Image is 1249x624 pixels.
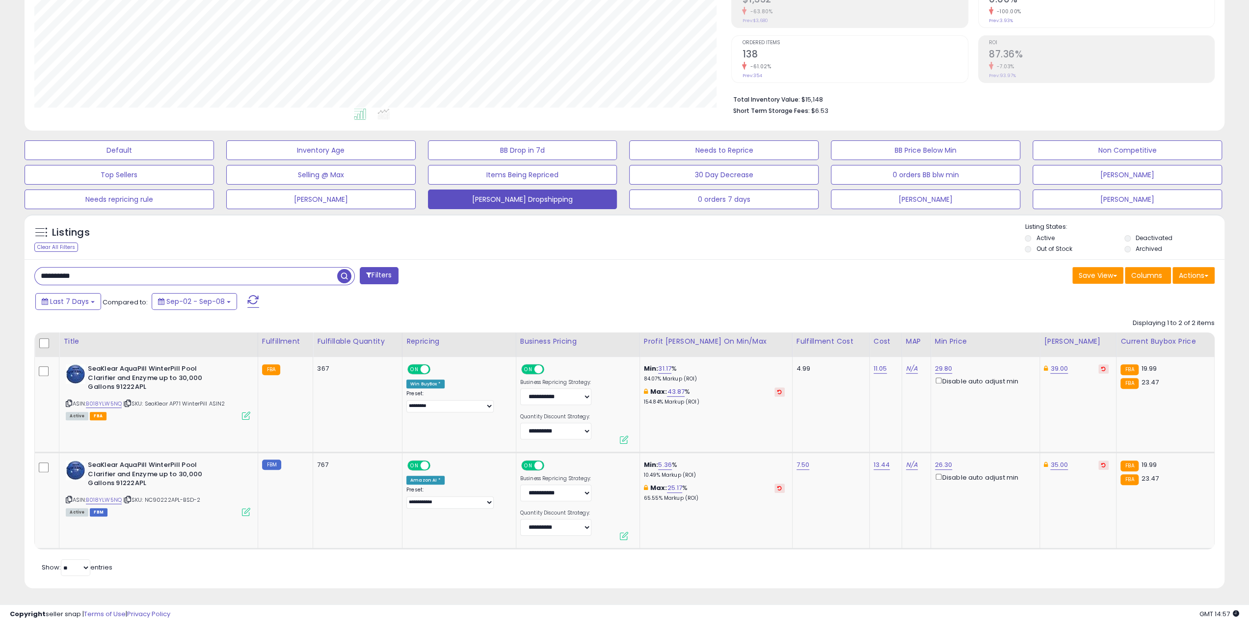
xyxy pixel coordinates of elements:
[644,364,659,373] b: Min:
[428,190,617,209] button: [PERSON_NAME] Dropshipping
[542,461,558,470] span: OFF
[88,461,207,490] b: SeaKlear AquaPill WinterPill Pool Clarifier and Enzyme up to 30,000 Gallons 91222APL
[34,243,78,252] div: Clear All Filters
[1044,336,1112,347] div: [PERSON_NAME]
[262,460,281,470] small: FBM
[152,293,237,310] button: Sep-02 - Sep-08
[50,297,89,306] span: Last 7 Days
[1120,378,1139,389] small: FBA
[993,63,1014,70] small: -7.03%
[935,472,1033,482] div: Disable auto adjust min
[644,495,785,502] p: 65.55% Markup (ROI)
[66,412,88,420] span: All listings currently available for purchase on Amazon
[52,226,90,240] h5: Listings
[742,49,967,62] h2: 138
[66,461,85,480] img: 41QprrIJ4RL._SL40_.jpg
[317,364,395,373] div: 367
[1136,234,1172,242] label: Deactivated
[520,475,591,482] label: Business Repricing Strategy:
[874,460,890,470] a: 13.44
[66,461,250,515] div: ASIN:
[1136,244,1162,253] label: Archived
[742,18,768,24] small: Prev: $3,680
[906,460,918,470] a: N/A
[935,376,1033,386] div: Disable auto adjust min
[644,399,785,406] p: 154.84% Markup (ROI)
[831,190,1020,209] button: [PERSON_NAME]
[226,140,416,160] button: Inventory Age
[1050,364,1068,374] a: 39.00
[629,190,819,209] button: 0 orders 7 days
[989,18,1013,24] small: Prev: 3.93%
[35,293,101,310] button: Last 7 Days
[1025,222,1224,232] p: Listing States:
[522,365,534,374] span: ON
[746,8,772,15] small: -63.80%
[644,484,785,502] div: %
[746,63,771,70] small: -61.02%
[874,336,898,347] div: Cost
[1141,378,1159,387] span: 23.47
[522,461,534,470] span: ON
[831,140,1020,160] button: BB Price Below Min
[742,40,967,46] span: Ordered Items
[317,336,398,347] div: Fulfillable Quantity
[644,364,785,382] div: %
[644,460,659,469] b: Min:
[520,510,591,516] label: Quantity Discount Strategy:
[123,496,200,504] span: | SKU: NC90222APL-BSD-2
[629,165,819,185] button: 30 Day Decrease
[989,49,1214,62] h2: 87.36%
[25,165,214,185] button: Top Sellers
[406,336,512,347] div: Repricing
[733,93,1207,105] li: $15,148
[658,460,672,470] a: 5.36
[90,508,107,516] span: FBM
[66,364,85,384] img: 41QprrIJ4RL._SL40_.jpg
[1131,271,1162,280] span: Columns
[520,413,591,420] label: Quantity Discount Strategy:
[797,364,862,373] div: 4.99
[639,332,792,357] th: The percentage added to the cost of goods (COGS) that forms the calculator for Min & Max prices.
[84,609,126,619] a: Terms of Use
[811,106,828,115] span: $6.53
[1120,364,1139,375] small: FBA
[1120,461,1139,471] small: FBA
[650,387,667,396] b: Max:
[742,73,762,79] small: Prev: 354
[1036,234,1054,242] label: Active
[226,165,416,185] button: Selling @ Max
[1133,319,1215,328] div: Displaying 1 to 2 of 2 items
[644,461,785,479] div: %
[1199,609,1239,619] span: 2025-09-16 14:57 GMT
[906,364,918,374] a: N/A
[906,336,927,347] div: MAP
[25,140,214,160] button: Default
[1120,474,1139,485] small: FBA
[86,400,122,408] a: B018YLW5NQ
[1141,460,1157,469] span: 19.99
[103,298,148,307] span: Compared to:
[262,336,309,347] div: Fulfillment
[831,165,1020,185] button: 0 orders BB blw min
[90,412,106,420] span: FBA
[1172,267,1215,284] button: Actions
[166,297,225,306] span: Sep-02 - Sep-08
[667,387,685,397] a: 43.87
[10,609,46,619] strong: Copyright
[989,40,1214,46] span: ROI
[1033,165,1222,185] button: [PERSON_NAME]
[644,376,785,382] p: 84.07% Markup (ROI)
[989,73,1016,79] small: Prev: 93.97%
[520,379,591,386] label: Business Repricing Strategy:
[406,476,445,485] div: Amazon AI *
[10,610,170,619] div: seller snap | |
[408,365,421,374] span: ON
[88,364,207,394] b: SeaKlear AquaPill WinterPill Pool Clarifier and Enzyme up to 30,000 Gallons 91222APL
[629,140,819,160] button: Needs to Reprice
[935,460,953,470] a: 26.30
[667,483,682,493] a: 25.17
[1036,244,1072,253] label: Out of Stock
[429,461,445,470] span: OFF
[317,461,395,469] div: 767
